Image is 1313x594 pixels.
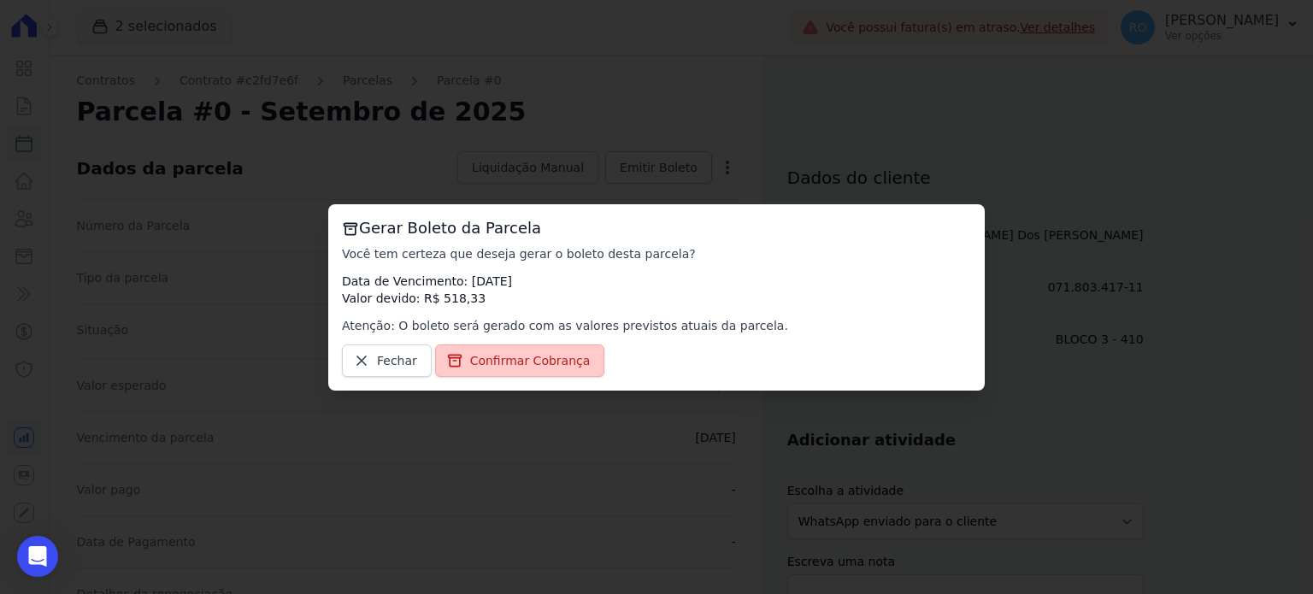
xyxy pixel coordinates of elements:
h3: Gerar Boleto da Parcela [342,218,971,238]
p: Data de Vencimento: [DATE] Valor devido: R$ 518,33 [342,273,971,307]
div: Open Intercom Messenger [17,536,58,577]
p: Você tem certeza que deseja gerar o boleto desta parcela? [342,245,971,262]
span: Confirmar Cobrança [470,352,591,369]
span: Fechar [377,352,417,369]
a: Fechar [342,344,432,377]
a: Confirmar Cobrança [435,344,605,377]
p: Atenção: O boleto será gerado com as valores previstos atuais da parcela. [342,317,971,334]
